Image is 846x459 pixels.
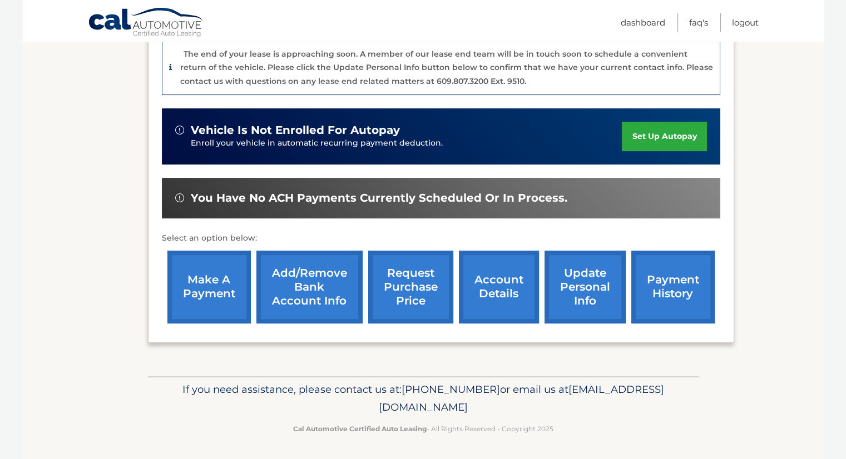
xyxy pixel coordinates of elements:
p: Select an option below: [162,232,720,245]
a: request purchase price [368,251,453,323]
a: make a payment [167,251,251,323]
a: Add/Remove bank account info [256,251,363,323]
strong: Cal Automotive Certified Auto Leasing [293,425,427,433]
span: [PHONE_NUMBER] [402,383,500,396]
a: Logout [732,13,759,32]
p: The end of your lease is approaching soon. A member of our lease end team will be in touch soon t... [180,49,713,86]
a: Cal Automotive [88,7,205,39]
a: update personal info [545,251,626,323]
a: FAQ's [689,13,708,32]
img: alert-white.svg [175,193,184,202]
a: Dashboard [621,13,665,32]
a: set up autopay [622,122,706,151]
a: payment history [631,251,715,323]
img: alert-white.svg [175,126,184,134]
p: Enroll your vehicle in automatic recurring payment deduction. [191,137,622,149]
p: - All Rights Reserved - Copyright 2025 [155,423,691,435]
p: If you need assistance, please contact us at: or email us at [155,381,691,416]
a: account details [459,251,539,323]
span: You have no ACH payments currently scheduled or in process. [191,191,567,205]
span: vehicle is not enrolled for autopay [191,123,400,137]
